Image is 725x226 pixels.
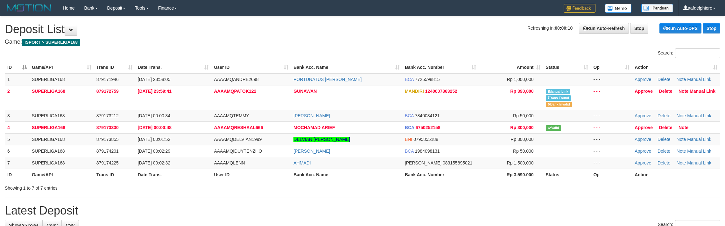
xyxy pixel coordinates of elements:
span: BCA [405,125,414,130]
th: Bank Acc. Name [291,169,402,180]
td: 2 [5,85,29,110]
a: MOCHAMAD ARIEF [293,125,335,130]
a: [PERSON_NAME] [293,113,330,118]
a: Approve [635,160,651,165]
a: Delete [658,149,670,154]
span: Rp 1,000,000 [507,77,533,82]
img: Feedback.jpg [564,4,595,13]
span: ISPORT > SUPERLIGA168 [22,39,80,46]
td: - - - [591,145,632,157]
span: 879172759 [96,89,119,94]
th: Bank Acc. Number [402,169,479,180]
span: Copy 6750252158 to clipboard [416,125,440,130]
td: SUPERLIGA168 [29,133,94,145]
th: Status: activate to sort column ascending [543,62,591,73]
span: Bank is not match [546,102,572,107]
a: Approve [635,89,653,94]
span: [DATE] 00:02:29 [138,149,170,154]
img: Button%20Memo.svg [605,4,632,13]
td: - - - [591,85,632,110]
span: [DATE] 23:58:05 [138,77,170,82]
a: Note [677,149,686,154]
a: Run Auto-Refresh [579,23,629,34]
a: Delete [658,160,670,165]
span: [DATE] 23:59:41 [138,89,172,94]
strong: 00:00:10 [555,26,573,31]
a: Note [677,137,686,142]
a: Note [679,125,688,130]
h1: Latest Deposit [5,204,720,217]
span: BCA [405,113,414,118]
td: SUPERLIGA168 [29,121,94,133]
span: MANDIRI [405,89,424,94]
span: Valid transaction [546,125,561,131]
img: MOTION_logo.png [5,3,53,13]
span: BCA [405,77,414,82]
span: AAAAMQIDUYTENZHO [214,149,262,154]
td: SUPERLIGA168 [29,85,94,110]
a: Manual Link [687,113,711,118]
a: Delete [658,137,670,142]
a: Note [679,89,688,94]
a: Approve [635,125,653,130]
th: Trans ID: activate to sort column ascending [94,62,135,73]
a: Stop [630,23,648,34]
th: Bank Acc. Name: activate to sort column ascending [291,62,402,73]
span: [DATE] 00:00:48 [138,125,172,130]
a: AHMADI [293,160,311,165]
a: Approve [635,149,651,154]
h4: Game: [5,39,720,45]
th: Action: activate to sort column ascending [632,62,720,73]
span: AAAAMQANDRE2698 [214,77,258,82]
th: User ID [211,169,291,180]
td: - - - [591,133,632,145]
td: - - - [591,157,632,169]
span: Refreshing in: [527,26,573,31]
span: BCA [405,149,414,154]
input: Search: [675,48,720,58]
td: 6 [5,145,29,157]
td: SUPERLIGA168 [29,73,94,85]
span: [DATE] 00:01:52 [138,137,170,142]
span: Rp 50,000 [513,149,534,154]
span: Rp 390,000 [510,89,533,94]
a: Approve [635,137,651,142]
th: User ID: activate to sort column ascending [211,62,291,73]
a: Note [677,160,686,165]
th: Game/API: activate to sort column ascending [29,62,94,73]
span: Similar transaction found [546,95,571,101]
a: [PERSON_NAME] [293,149,330,154]
span: Copy 083155895021 to clipboard [443,160,472,165]
th: ID: activate to sort column descending [5,62,29,73]
span: Rp 50,000 [513,113,534,118]
span: Copy 7840034121 to clipboard [415,113,440,118]
span: 879173855 [96,137,119,142]
span: [DATE] 00:02:32 [138,160,170,165]
a: Delete [658,77,670,82]
a: Delete [659,89,672,94]
a: Manual Link [690,89,715,94]
span: Copy 1984098131 to clipboard [415,149,440,154]
th: Date Trans. [135,169,212,180]
td: 5 [5,133,29,145]
td: SUPERLIGA168 [29,110,94,121]
td: 7 [5,157,29,169]
img: panduan.png [641,4,673,12]
span: Rp 300,000 [510,125,533,130]
td: - - - [591,121,632,133]
a: GUNAWAN [293,89,317,94]
span: AAAAMQLENN [214,160,245,165]
a: Stop [703,23,720,33]
th: Amount: activate to sort column ascending [479,62,543,73]
span: 879174225 [96,160,119,165]
td: 4 [5,121,29,133]
span: Copy 0795855188 to clipboard [413,137,438,142]
span: Copy 7725598815 to clipboard [415,77,440,82]
a: Manual Link [687,77,711,82]
span: [DATE] 00:00:34 [138,113,170,118]
span: AAAAMQPATOK122 [214,89,256,94]
span: BNI [405,137,412,142]
span: AAAAMQRESHAAL666 [214,125,263,130]
td: - - - [591,110,632,121]
span: Manually Linked [546,89,570,94]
